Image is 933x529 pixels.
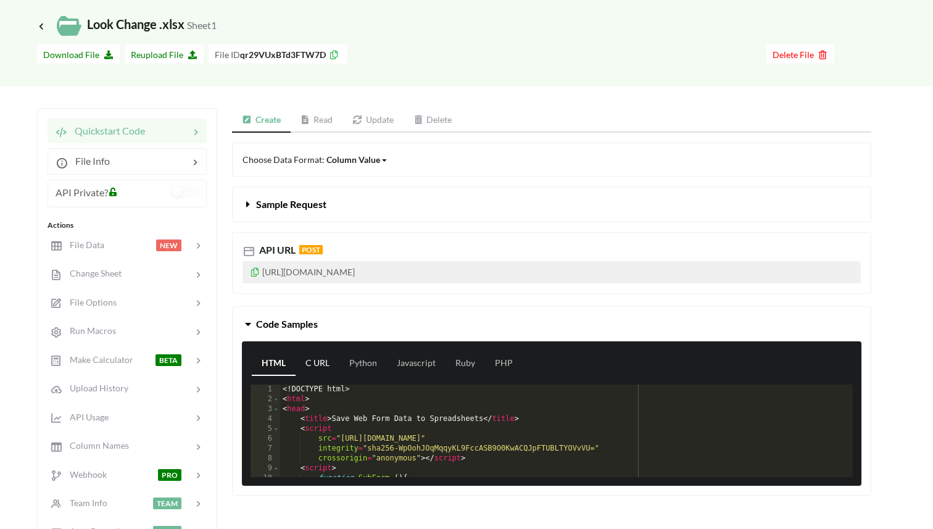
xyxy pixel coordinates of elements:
span: Reupload File [131,49,197,60]
span: Delete File [773,49,828,60]
div: v 4.0.25 [35,20,60,30]
a: Ruby [446,351,485,376]
span: API URL [257,244,296,256]
span: Download File [43,49,114,60]
span: Run Macros [62,325,116,336]
b: qr29VUxBTd3FTW7D [240,49,326,60]
div: 5 [251,424,280,434]
button: Sample Request [233,187,871,222]
span: Look Change .xlsx [37,17,217,31]
a: Create [232,108,291,133]
div: Actions [48,220,207,231]
a: Delete [404,108,462,133]
img: website_grey.svg [20,32,30,42]
span: POST [299,245,323,254]
span: Make Calculator [62,354,133,365]
div: 9 [251,464,280,473]
span: API Usage [62,412,109,422]
span: Choose Data Format: [243,154,388,165]
a: PHP [485,351,523,376]
div: 1 [251,385,280,394]
span: PRO [158,469,181,481]
span: File Data [62,240,104,250]
div: Keywords by Traffic [136,73,208,81]
span: Change Sheet [62,268,122,278]
span: File Info [68,155,110,167]
span: Webhook [62,469,107,480]
small: Sheet1 [187,19,217,31]
span: Sample Request [256,198,326,210]
a: Javascript [387,351,446,376]
div: 8 [251,454,280,464]
img: /static/media/localFileIcon.eab6d1cc.svg [57,14,81,38]
div: 4 [251,414,280,424]
div: Domain: [DOMAIN_NAME] [32,32,136,42]
div: Domain Overview [47,73,110,81]
span: File ID [215,49,240,60]
a: Python [339,351,387,376]
button: Download File [37,44,120,64]
span: Column Names [62,440,129,451]
span: TEAM [153,498,181,509]
div: 7 [251,444,280,454]
span: Quickstart Code [67,125,145,136]
img: tab_keywords_by_traffic_grey.svg [123,72,133,81]
div: Column Value [326,153,380,166]
span: File Options [62,297,117,307]
div: 3 [251,404,280,414]
div: 2 [251,394,280,404]
span: Code Samples [256,318,318,330]
span: API Private? [56,186,108,198]
button: Code Samples [233,307,871,341]
button: Delete File [766,44,834,64]
div: 6 [251,434,280,444]
span: Team Info [62,498,107,508]
div: 10 [251,473,280,483]
a: Update [342,108,404,133]
img: logo_orange.svg [20,20,30,30]
a: C URL [296,351,339,376]
p: [URL][DOMAIN_NAME] [243,261,861,283]
img: tab_domain_overview_orange.svg [33,72,43,81]
span: BETA [155,354,181,366]
span: Upload History [62,383,128,393]
a: HTML [252,351,296,376]
button: Reupload File [125,44,204,64]
a: Read [291,108,343,133]
span: NEW [156,240,181,251]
